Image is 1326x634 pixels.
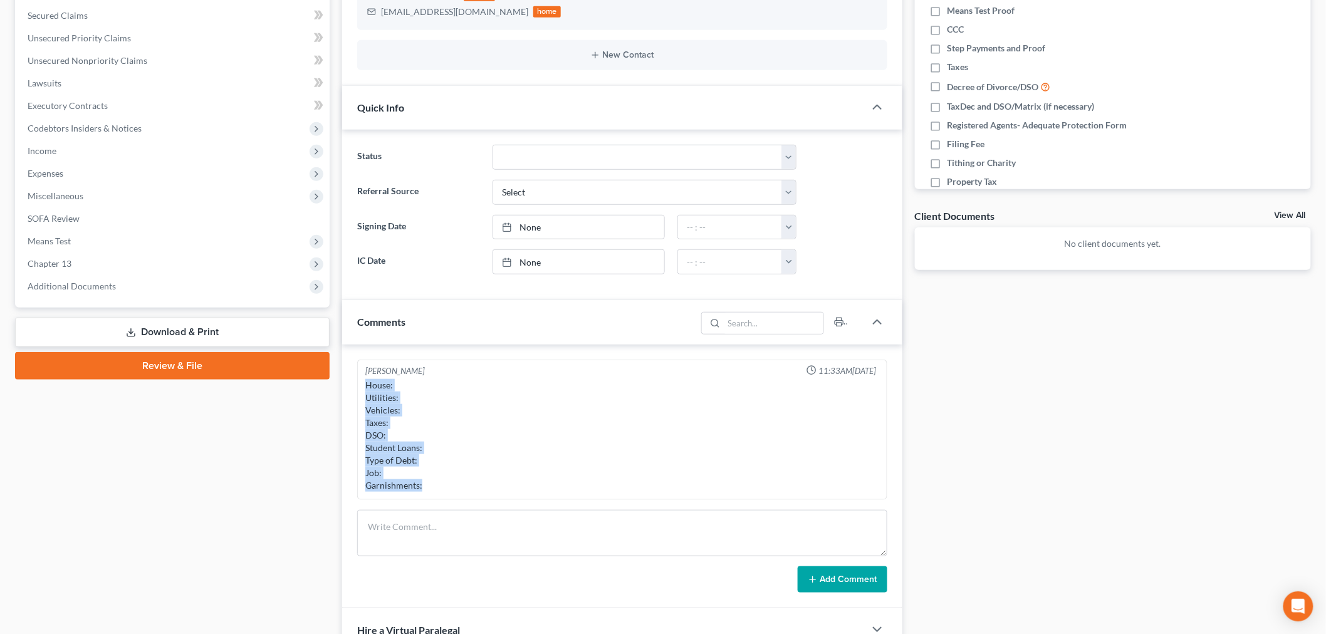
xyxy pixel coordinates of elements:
a: None [493,216,664,239]
span: Miscellaneous [28,190,83,201]
div: [PERSON_NAME] [365,365,425,377]
span: Secured Claims [28,10,88,21]
span: Unsecured Nonpriority Claims [28,55,147,66]
span: 11:33AM[DATE] [819,365,877,377]
label: Status [351,145,486,170]
span: TaxDec and DSO/Matrix (if necessary) [948,100,1095,113]
button: New Contact [367,50,877,60]
input: Search... [724,313,823,334]
span: Registered Agents- Adequate Protection Form [948,119,1127,132]
a: Unsecured Nonpriority Claims [18,49,330,72]
p: No client documents yet. [925,237,1302,250]
span: Executory Contracts [28,100,108,111]
a: SOFA Review [18,207,330,230]
span: Means Test [28,236,71,246]
span: Quick Info [357,101,404,113]
span: Comments [357,316,405,328]
div: House: Utilities: Vehicles: Taxes: DSO: Student Loans: Type of Debt: Job: Garnishments: [365,379,879,492]
span: Tithing or Charity [948,157,1016,169]
div: Client Documents [915,209,995,222]
label: Referral Source [351,180,486,205]
span: Codebtors Insiders & Notices [28,123,142,133]
span: Filing Fee [948,138,985,150]
a: View All [1275,211,1306,220]
a: Unsecured Priority Claims [18,27,330,49]
span: Taxes [948,61,969,73]
label: IC Date [351,249,486,274]
div: [EMAIL_ADDRESS][DOMAIN_NAME] [381,6,528,18]
input: -- : -- [678,250,782,274]
span: Means Test Proof [948,4,1015,17]
span: Income [28,145,56,156]
a: Review & File [15,352,330,380]
a: Executory Contracts [18,95,330,117]
a: Download & Print [15,318,330,347]
span: SOFA Review [28,213,80,224]
a: Secured Claims [18,4,330,27]
span: Expenses [28,168,63,179]
label: Signing Date [351,215,486,240]
span: Additional Documents [28,281,116,291]
span: Step Payments and Proof [948,42,1046,55]
div: home [533,6,561,18]
a: None [493,250,664,274]
a: Lawsuits [18,72,330,95]
div: Open Intercom Messenger [1283,591,1313,621]
input: -- : -- [678,216,782,239]
span: Lawsuits [28,78,61,88]
span: Property Tax [948,175,998,188]
span: Decree of Divorce/DSO [948,81,1039,93]
button: Add Comment [798,566,887,593]
span: Unsecured Priority Claims [28,33,131,43]
span: Chapter 13 [28,258,71,269]
span: CCC [948,23,964,36]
